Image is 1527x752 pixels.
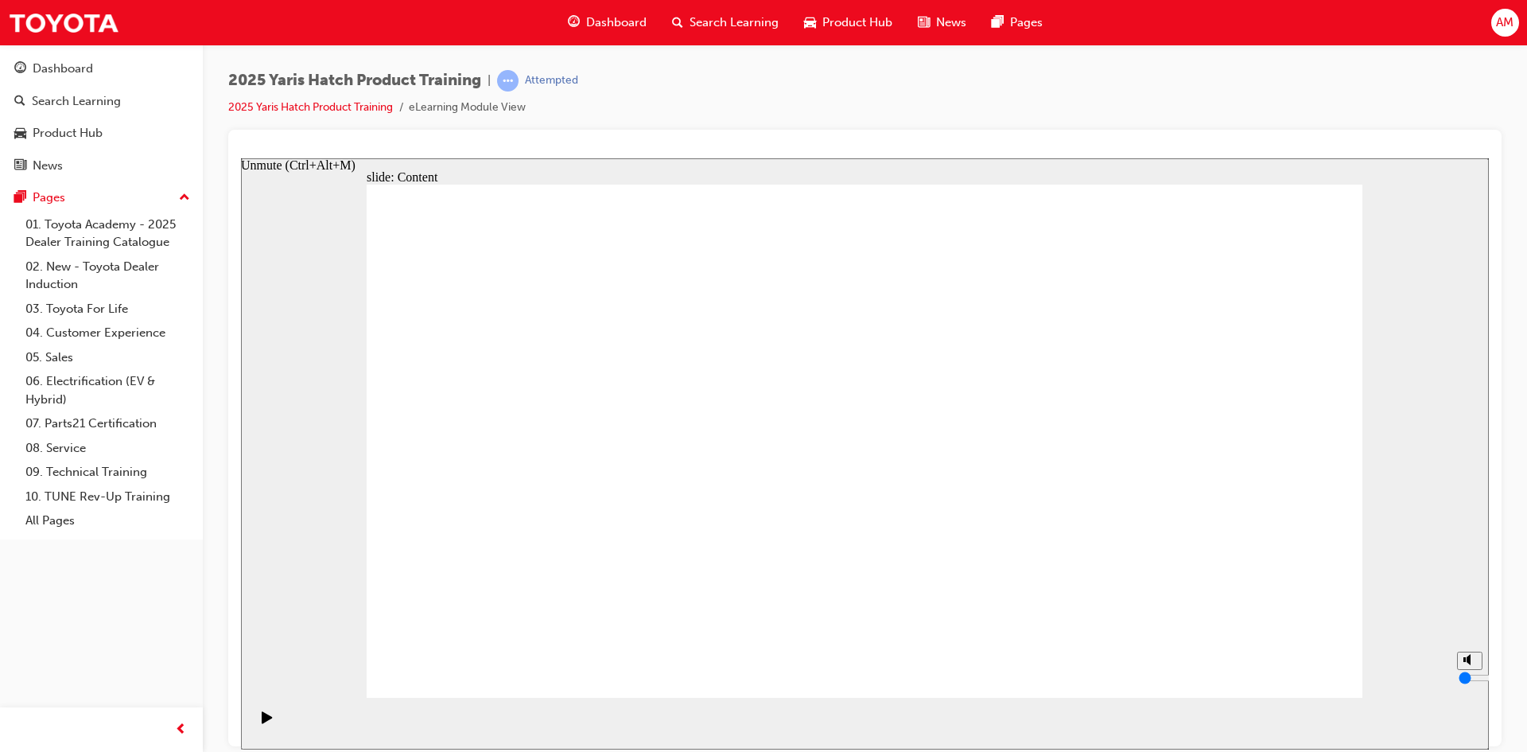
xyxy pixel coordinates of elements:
span: AM [1496,14,1513,32]
div: Product Hub [33,124,103,142]
a: News [6,151,196,181]
span: guage-icon [568,13,580,33]
a: 05. Sales [19,345,196,370]
span: pages-icon [992,13,1004,33]
span: news-icon [14,159,26,173]
a: 02. New - Toyota Dealer Induction [19,255,196,297]
span: guage-icon [14,62,26,76]
span: up-icon [179,188,190,208]
div: News [33,157,63,175]
span: news-icon [918,13,930,33]
a: car-iconProduct Hub [791,6,905,39]
span: pages-icon [14,191,26,205]
span: learningRecordVerb_ATTEMPT-icon [497,70,519,92]
a: 07. Parts21 Certification [19,411,196,436]
button: AM [1491,9,1519,37]
div: Attempted [525,73,578,88]
a: 2025 Yaris Hatch Product Training [228,100,393,114]
span: Pages [1010,14,1043,32]
a: 03. Toyota For Life [19,297,196,321]
img: Trak [8,5,119,41]
div: misc controls [1208,540,1240,591]
span: search-icon [14,95,25,109]
a: search-iconSearch Learning [659,6,791,39]
a: 06. Electrification (EV & Hybrid) [19,369,196,411]
a: Search Learning [6,87,196,116]
a: news-iconNews [905,6,979,39]
span: prev-icon [175,720,187,740]
span: 2025 Yaris Hatch Product Training [228,72,481,90]
button: DashboardSearch LearningProduct HubNews [6,51,196,183]
div: playback controls [8,540,35,591]
div: Search Learning [32,92,121,111]
a: guage-iconDashboard [555,6,659,39]
a: Dashboard [6,54,196,84]
div: Pages [33,189,65,207]
a: 01. Toyota Academy - 2025 Dealer Training Catalogue [19,212,196,255]
button: Play (Ctrl+Alt+P) [8,552,35,579]
span: search-icon [672,13,683,33]
a: All Pages [19,508,196,533]
li: eLearning Module View [409,99,526,117]
span: Search Learning [690,14,779,32]
button: Pages [6,183,196,212]
a: Product Hub [6,119,196,148]
a: 09. Technical Training [19,460,196,485]
span: car-icon [14,127,26,141]
a: pages-iconPages [979,6,1055,39]
div: Dashboard [33,60,93,78]
a: 10. TUNE Rev-Up Training [19,485,196,509]
a: 08. Service [19,436,196,461]
a: 04. Customer Experience [19,321,196,345]
span: News [936,14,966,32]
span: Product Hub [822,14,892,32]
span: | [488,72,491,90]
span: Dashboard [586,14,647,32]
span: car-icon [804,13,816,33]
